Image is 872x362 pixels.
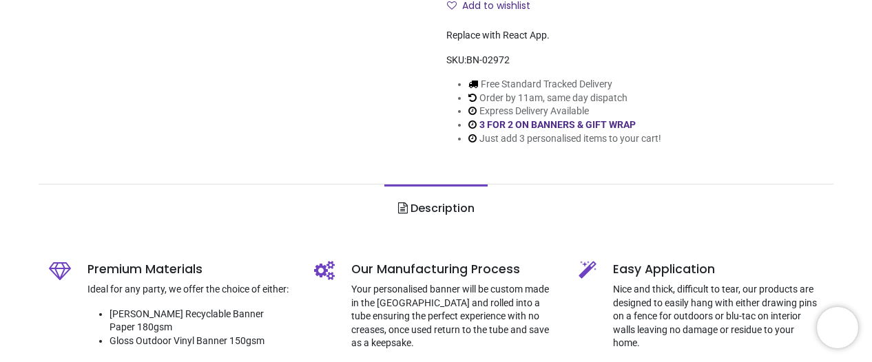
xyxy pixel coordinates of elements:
[110,334,293,348] li: Gloss Outdoor Vinyl Banner 150gsm
[817,307,858,348] iframe: Brevo live chat
[446,54,823,67] div: SKU:
[351,283,558,350] p: Your personalised banner will be custom made in the [GEOGRAPHIC_DATA] and rolled into a tube ensu...
[384,184,487,233] a: Description
[446,29,823,43] div: Replace with React App.
[110,308,293,334] li: [PERSON_NAME] Recyclable Banner Paper 180gsm
[466,54,510,65] span: BN-02972
[351,261,558,278] h5: Our Manufacturing Process
[613,261,822,278] h5: Easy Application
[87,283,293,297] p: Ideal for any party, we offer the choice of either:
[447,1,457,10] i: Add to wishlist
[87,261,293,278] h5: Premium Materials
[468,78,661,92] li: Free Standard Tracked Delivery
[468,105,661,118] li: Express Delivery Available
[479,119,636,130] a: 3 FOR 2 ON BANNERS & GIFT WRAP
[468,132,661,146] li: Just add 3 personalised items to your cart!
[613,283,822,350] p: Nice and thick, difficult to tear, our products are designed to easily hang with either drawing p...
[468,92,661,105] li: Order by 11am, same day dispatch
